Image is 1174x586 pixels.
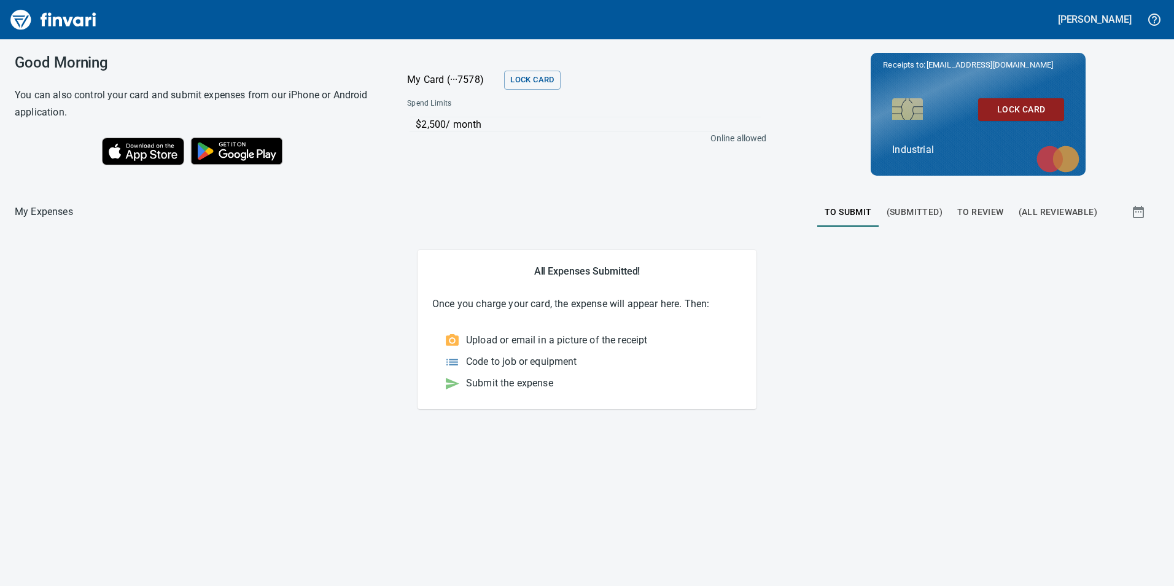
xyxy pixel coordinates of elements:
[15,205,73,219] p: My Expenses
[397,132,766,144] p: Online allowed
[7,5,99,34] img: Finvari
[432,297,742,311] p: Once you charge your card, the expense will appear here. Then:
[416,117,760,132] p: $2,500 / month
[978,98,1064,121] button: Lock Card
[925,59,1054,71] span: [EMAIL_ADDRESS][DOMAIN_NAME]
[887,205,943,220] span: (Submitted)
[504,71,560,90] button: Lock Card
[988,102,1054,117] span: Lock Card
[892,143,1064,157] p: Industrial
[184,131,290,171] img: Get it on Google Play
[432,265,742,278] h5: All Expenses Submitted!
[15,87,376,121] h6: You can also control your card and submit expenses from our iPhone or Android application.
[102,138,184,165] img: Download on the App Store
[1120,197,1159,227] button: Show transactions within a particular date range
[407,72,499,87] p: My Card (···7578)
[1030,139,1086,179] img: mastercard.svg
[1055,10,1135,29] button: [PERSON_NAME]
[466,354,577,369] p: Code to job or equipment
[1019,205,1097,220] span: (All Reviewable)
[825,205,872,220] span: To Submit
[407,98,608,110] span: Spend Limits
[15,205,73,219] nav: breadcrumb
[1058,13,1132,26] h5: [PERSON_NAME]
[510,73,554,87] span: Lock Card
[15,54,376,71] h3: Good Morning
[466,333,647,348] p: Upload or email in a picture of the receipt
[883,59,1073,71] p: Receipts to:
[957,205,1004,220] span: To Review
[466,376,553,391] p: Submit the expense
